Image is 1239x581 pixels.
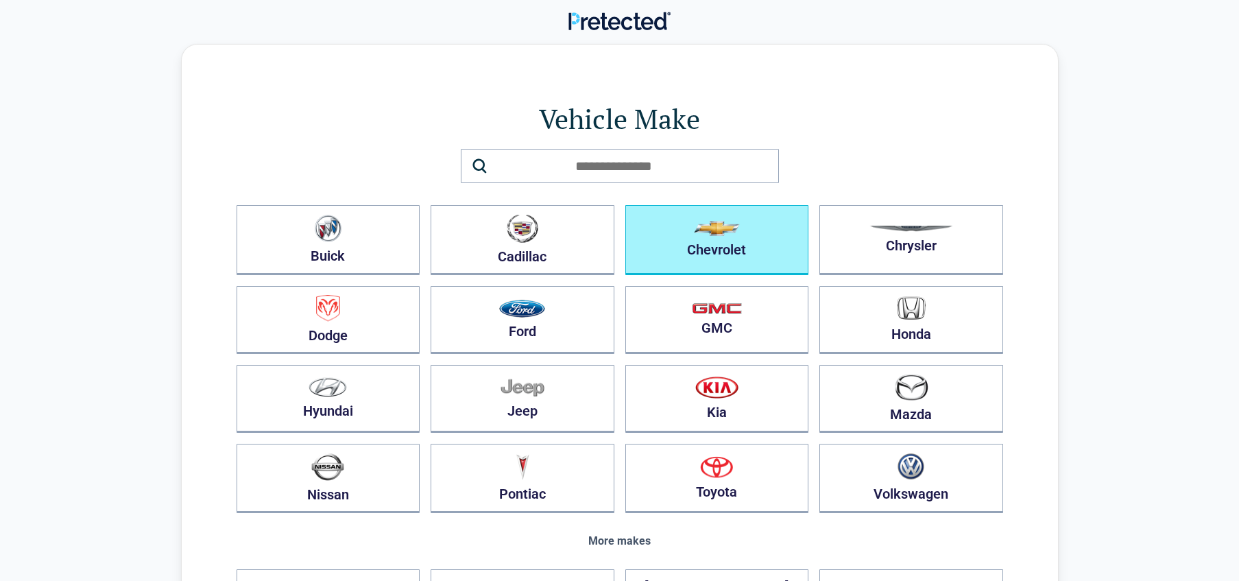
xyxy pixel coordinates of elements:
div: More makes [237,535,1003,547]
button: Hyundai [237,365,420,433]
button: Jeep [431,365,614,433]
button: Toyota [625,444,809,513]
button: Pontiac [431,444,614,513]
button: Chevrolet [625,205,809,275]
button: Dodge [237,286,420,354]
button: GMC [625,286,809,354]
button: Ford [431,286,614,354]
button: Cadillac [431,205,614,275]
button: Buick [237,205,420,275]
button: Mazda [819,365,1003,433]
h1: Vehicle Make [237,99,1003,138]
button: Kia [625,365,809,433]
button: Nissan [237,444,420,513]
button: Honda [819,286,1003,354]
button: Chrysler [819,205,1003,275]
button: Volkswagen [819,444,1003,513]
